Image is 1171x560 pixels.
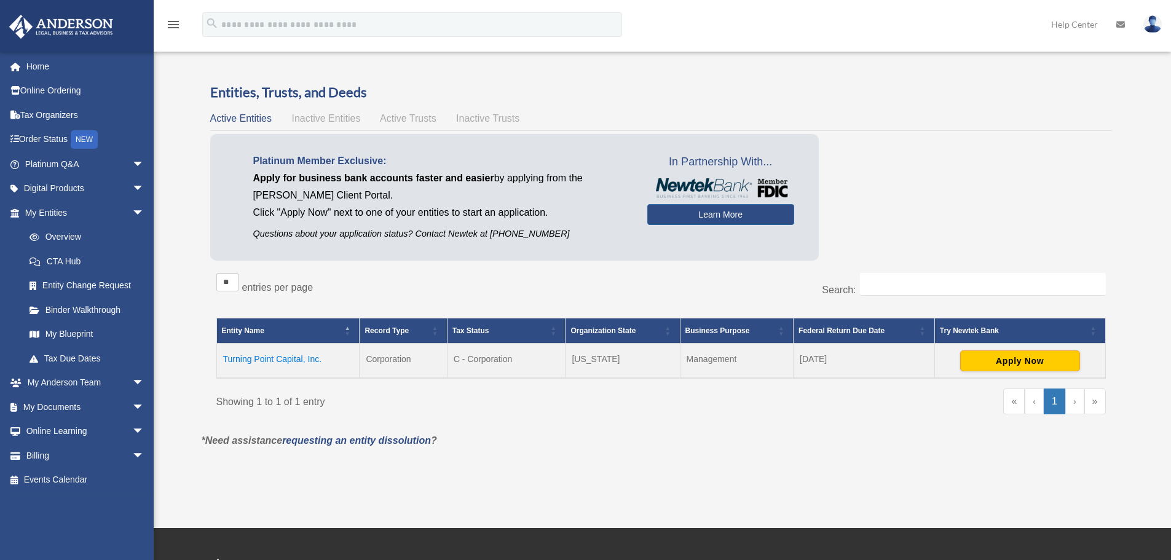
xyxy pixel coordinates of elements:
[680,318,794,344] th: Business Purpose: Activate to sort
[132,371,157,396] span: arrow_drop_down
[360,318,447,344] th: Record Type: Activate to sort
[798,326,885,335] span: Federal Return Due Date
[9,103,163,127] a: Tax Organizers
[680,344,794,378] td: Management
[9,395,163,419] a: My Documentsarrow_drop_down
[380,113,436,124] span: Active Trusts
[934,318,1105,344] th: Try Newtek Bank : Activate to sort
[452,326,489,335] span: Tax Status
[166,22,181,32] a: menu
[132,419,157,444] span: arrow_drop_down
[1084,388,1106,414] a: Last
[456,113,519,124] span: Inactive Trusts
[566,318,680,344] th: Organization State: Activate to sort
[794,318,935,344] th: Federal Return Due Date: Activate to sort
[6,15,117,39] img: Anderson Advisors Platinum Portal
[960,350,1080,371] button: Apply Now
[1044,388,1065,414] a: 1
[216,344,360,378] td: Turning Point Capital, Inc.
[291,113,360,124] span: Inactive Entities
[71,130,98,149] div: NEW
[210,113,272,124] span: Active Entities
[360,344,447,378] td: Corporation
[253,226,629,242] p: Questions about your application status? Contact Newtek at [PHONE_NUMBER]
[566,344,680,378] td: [US_STATE]
[365,326,409,335] span: Record Type
[253,152,629,170] p: Platinum Member Exclusive:
[570,326,636,335] span: Organization State
[9,127,163,152] a: Order StatusNEW
[17,346,157,371] a: Tax Due Dates
[253,204,629,221] p: Click "Apply Now" next to one of your entities to start an application.
[1003,388,1025,414] a: First
[282,435,431,446] a: requesting an entity dissolution
[1143,15,1162,33] img: User Pic
[447,318,566,344] th: Tax Status: Activate to sort
[216,318,360,344] th: Entity Name: Activate to invert sorting
[17,249,157,274] a: CTA Hub
[447,344,566,378] td: C - Corporation
[205,17,219,30] i: search
[685,326,750,335] span: Business Purpose
[17,298,157,322] a: Binder Walkthrough
[17,322,157,347] a: My Blueprint
[794,344,935,378] td: [DATE]
[17,274,157,298] a: Entity Change Request
[210,83,1112,102] h3: Entities, Trusts, and Deeds
[9,468,163,492] a: Events Calendar
[1025,388,1044,414] a: Previous
[242,282,313,293] label: entries per page
[202,435,437,446] em: *Need assistance ?
[9,176,163,201] a: Digital Productsarrow_drop_down
[132,395,157,420] span: arrow_drop_down
[132,152,157,177] span: arrow_drop_down
[216,388,652,411] div: Showing 1 to 1 of 1 entry
[9,54,163,79] a: Home
[166,17,181,32] i: menu
[822,285,856,295] label: Search:
[9,419,163,444] a: Online Learningarrow_drop_down
[653,178,788,198] img: NewtekBankLogoSM.png
[9,371,163,395] a: My Anderson Teamarrow_drop_down
[9,200,157,225] a: My Entitiesarrow_drop_down
[647,204,794,225] a: Learn More
[253,170,629,204] p: by applying from the [PERSON_NAME] Client Portal.
[1065,388,1084,414] a: Next
[222,326,264,335] span: Entity Name
[9,443,163,468] a: Billingarrow_drop_down
[132,176,157,202] span: arrow_drop_down
[647,152,794,172] span: In Partnership With...
[253,173,494,183] span: Apply for business bank accounts faster and easier
[132,443,157,468] span: arrow_drop_down
[9,152,163,176] a: Platinum Q&Aarrow_drop_down
[132,200,157,226] span: arrow_drop_down
[9,79,163,103] a: Online Ordering
[17,225,151,250] a: Overview
[940,323,1087,338] div: Try Newtek Bank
